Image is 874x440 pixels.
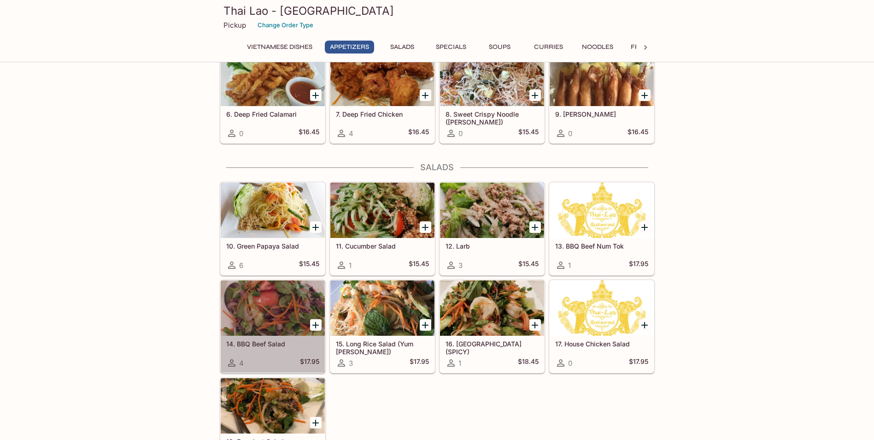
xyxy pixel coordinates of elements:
[330,182,435,275] a: 11. Cucumber Salad1$15.45
[446,340,539,355] h5: 16. [GEOGRAPHIC_DATA] (SPICY)
[325,41,374,54] button: Appetizers
[549,50,654,143] a: 9. [PERSON_NAME]0$16.45
[568,359,572,368] span: 0
[310,417,322,428] button: Add 18. Eggplant Salad
[310,89,322,101] button: Add 6. Deep Fried Calamari
[440,182,545,275] a: 12. Larb3$15.45
[336,110,429,118] h5: 7. Deep Fried Chicken
[626,41,672,54] button: Fried Rice
[226,340,319,348] h5: 14. BBQ Beef Salad
[330,183,434,238] div: 11. Cucumber Salad
[239,129,243,138] span: 0
[221,183,325,238] div: 10. Green Papaya Salad
[577,41,618,54] button: Noodles
[330,51,434,106] div: 7. Deep Fried Chicken
[381,41,423,54] button: Salads
[420,89,431,101] button: Add 7. Deep Fried Chicken
[440,51,544,106] div: 8. Sweet Crispy Noodle (Mee-Krob)
[458,129,463,138] span: 0
[253,18,317,32] button: Change Order Type
[408,128,429,139] h5: $16.45
[336,242,429,250] h5: 11. Cucumber Salad
[529,89,541,101] button: Add 8. Sweet Crispy Noodle (Mee-Krob)
[518,128,539,139] h5: $15.45
[528,41,569,54] button: Curries
[330,50,435,143] a: 7. Deep Fried Chicken4$16.45
[629,260,648,271] h5: $17.95
[518,357,539,369] h5: $18.45
[330,280,435,373] a: 15. Long Rice Salad (Yum [PERSON_NAME])3$17.95
[440,183,544,238] div: 12. Larb
[420,221,431,233] button: Add 11. Cucumber Salad
[220,50,325,143] a: 6. Deep Fried Calamari0$16.45
[221,51,325,106] div: 6. Deep Fried Calamari
[568,261,571,270] span: 1
[226,110,319,118] h5: 6. Deep Fried Calamari
[409,260,429,271] h5: $15.45
[549,182,654,275] a: 13. BBQ Beef Num Tok1$17.95
[555,110,648,118] h5: 9. [PERSON_NAME]
[628,128,648,139] h5: $16.45
[440,280,545,373] a: 16. [GEOGRAPHIC_DATA] (SPICY)1$18.45
[220,280,325,373] a: 14. BBQ Beef Salad4$17.95
[529,221,541,233] button: Add 12. Larb
[226,242,319,250] h5: 10. Green Papaya Salad
[336,340,429,355] h5: 15. Long Rice Salad (Yum [PERSON_NAME])
[349,359,353,368] span: 3
[550,51,654,106] div: 9. Kung Tod
[242,41,317,54] button: Vietnamese Dishes
[550,280,654,336] div: 17. House Chicken Salad
[639,319,651,331] button: Add 17. House Chicken Salad
[299,128,319,139] h5: $16.45
[330,280,434,336] div: 15. Long Rice Salad (Yum Woon Sen)
[430,41,472,54] button: Specials
[446,110,539,125] h5: 8. Sweet Crispy Noodle ([PERSON_NAME])
[310,319,322,331] button: Add 14. BBQ Beef Salad
[300,357,319,369] h5: $17.95
[220,162,655,172] h4: Salads
[458,359,461,368] span: 1
[349,261,352,270] span: 1
[420,319,431,331] button: Add 15. Long Rice Salad (Yum Woon Sen)
[239,261,243,270] span: 6
[529,319,541,331] button: Add 16. Basil Shrimp Salad (SPICY)
[639,89,651,101] button: Add 9. Kung Tod
[221,280,325,336] div: 14. BBQ Beef Salad
[440,280,544,336] div: 16. Basil Shrimp Salad (SPICY)
[568,129,572,138] span: 0
[223,21,246,30] p: Pickup
[310,221,322,233] button: Add 10. Green Papaya Salad
[479,41,521,54] button: Soups
[555,340,648,348] h5: 17. House Chicken Salad
[555,242,648,250] h5: 13. BBQ Beef Num Tok
[220,182,325,275] a: 10. Green Papaya Salad6$15.45
[349,129,353,138] span: 4
[299,260,319,271] h5: $15.45
[550,183,654,238] div: 13. BBQ Beef Num Tok
[223,4,651,18] h3: Thai Lao - [GEOGRAPHIC_DATA]
[446,242,539,250] h5: 12. Larb
[549,280,654,373] a: 17. House Chicken Salad0$17.95
[221,378,325,434] div: 18. Eggplant Salad
[440,50,545,143] a: 8. Sweet Crispy Noodle ([PERSON_NAME])0$15.45
[458,261,463,270] span: 3
[239,359,244,368] span: 4
[410,357,429,369] h5: $17.95
[629,357,648,369] h5: $17.95
[518,260,539,271] h5: $15.45
[639,221,651,233] button: Add 13. BBQ Beef Num Tok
